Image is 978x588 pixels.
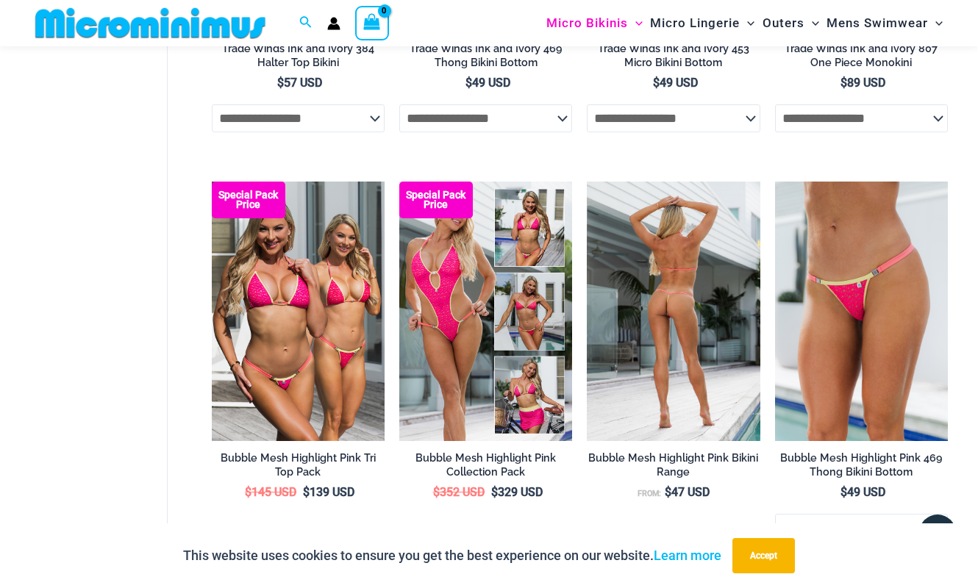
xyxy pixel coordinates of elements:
[303,485,310,499] span: $
[587,42,760,75] a: Trade Winds Ink and Ivory 453 Micro Bikini Bottom
[212,182,385,441] a: Tri Top Pack F Tri Top Pack BTri Top Pack B
[587,42,760,69] h2: Trade Winds Ink and Ivory 453 Micro Bikini Bottom
[650,4,740,42] span: Micro Lingerie
[433,485,485,499] bdi: 352 USD
[775,42,948,75] a: Trade Winds Ink and Ivory 807 One Piece Monokini
[399,451,572,478] h2: Bubble Mesh Highlight Pink Collection Pack
[823,4,946,42] a: Mens SwimwearMenu ToggleMenu Toggle
[399,182,572,441] a: Collection Pack F Collection Pack BCollection Pack B
[759,4,823,42] a: OutersMenu ToggleMenu Toggle
[543,4,646,42] a: Micro BikinisMenu ToggleMenu Toggle
[399,42,572,75] a: Trade Winds Ink and Ivory 469 Thong Bikini Bottom
[775,182,948,441] a: Bubble Mesh Highlight Pink 469 Thong 01Bubble Mesh Highlight Pink 469 Thong 02Bubble Mesh Highlig...
[327,17,340,30] a: Account icon link
[732,538,795,573] button: Accept
[212,451,385,478] h2: Bubble Mesh Highlight Pink Tri Top Pack
[212,42,385,75] a: Trade Winds Ink and Ivory 384 Halter Top Bikini
[433,485,440,499] span: $
[212,451,385,484] a: Bubble Mesh Highlight Pink Tri Top Pack
[465,76,510,90] bdi: 49 USD
[491,485,498,499] span: $
[29,7,271,40] img: MM SHOP LOGO FLAT
[587,451,760,484] a: Bubble Mesh Highlight Pink Bikini Range
[840,76,847,90] span: $
[638,489,661,498] span: From:
[827,4,928,42] span: Mens Swimwear
[277,76,284,90] span: $
[653,76,660,90] span: $
[399,190,473,209] b: Special Pack Price
[804,4,819,42] span: Menu Toggle
[245,485,251,499] span: $
[299,14,313,32] a: Search icon link
[540,2,949,44] nav: Site Navigation
[840,485,847,499] span: $
[928,4,943,42] span: Menu Toggle
[245,485,296,499] bdi: 145 USD
[665,485,671,499] span: $
[465,76,472,90] span: $
[491,485,543,499] bdi: 329 USD
[399,182,572,441] img: Collection Pack F
[653,76,698,90] bdi: 49 USD
[277,76,322,90] bdi: 57 USD
[840,76,885,90] bdi: 89 USD
[546,4,628,42] span: Micro Bikinis
[665,485,710,499] bdi: 47 USD
[587,182,760,441] a: Bubble Mesh Highlight Pink 819 One Piece 01Bubble Mesh Highlight Pink 819 One Piece 03Bubble Mesh...
[587,182,760,441] img: Bubble Mesh Highlight Pink 819 One Piece 03
[628,4,643,42] span: Menu Toggle
[355,6,389,40] a: View Shopping Cart, empty
[399,451,572,484] a: Bubble Mesh Highlight Pink Collection Pack
[303,485,354,499] bdi: 139 USD
[646,4,758,42] a: Micro LingerieMenu ToggleMenu Toggle
[587,451,760,478] h2: Bubble Mesh Highlight Pink Bikini Range
[775,451,948,478] h2: Bubble Mesh Highlight Pink 469 Thong Bikini Bottom
[740,4,754,42] span: Menu Toggle
[775,42,948,69] h2: Trade Winds Ink and Ivory 807 One Piece Monokini
[212,190,285,209] b: Special Pack Price
[775,451,948,484] a: Bubble Mesh Highlight Pink 469 Thong Bikini Bottom
[212,42,385,69] h2: Trade Winds Ink and Ivory 384 Halter Top Bikini
[775,182,948,441] img: Bubble Mesh Highlight Pink 469 Thong 01
[763,4,804,42] span: Outers
[840,485,885,499] bdi: 49 USD
[654,548,721,563] a: Learn more
[183,545,721,567] p: This website uses cookies to ensure you get the best experience on our website.
[212,182,385,441] img: Tri Top Pack F
[399,42,572,69] h2: Trade Winds Ink and Ivory 469 Thong Bikini Bottom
